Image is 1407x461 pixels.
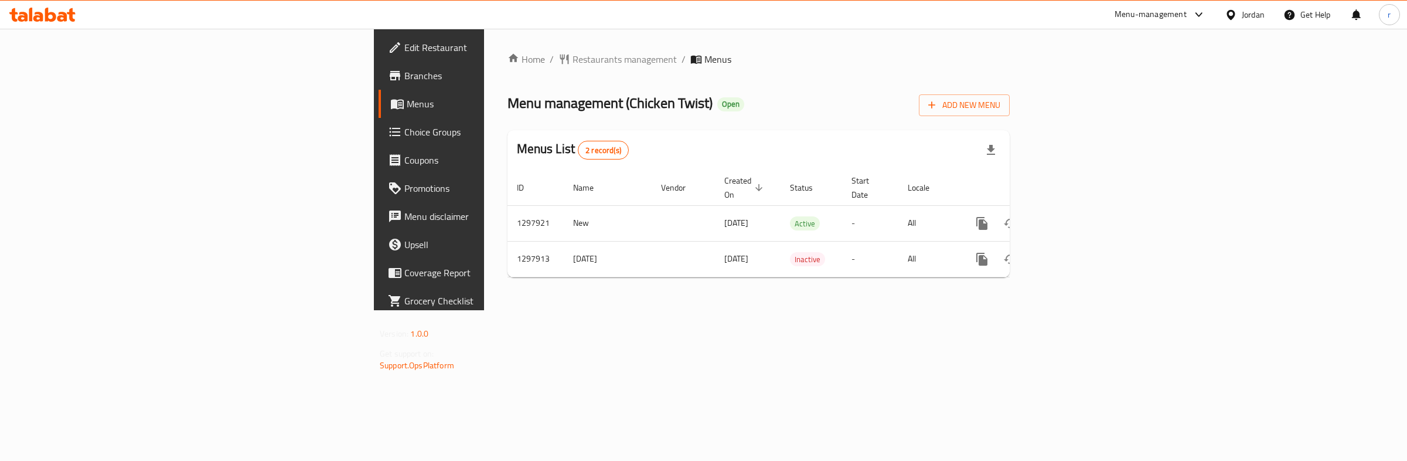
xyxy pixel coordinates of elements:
span: Coverage Report [404,266,599,280]
span: Version: [380,326,408,341]
span: Branches [404,69,599,83]
span: Open [717,99,744,109]
a: Coupons [379,146,609,174]
span: Menus [407,97,599,111]
span: r [1388,8,1391,21]
span: [DATE] [724,251,748,266]
div: Total records count [578,141,629,160]
td: All [898,205,959,241]
span: [DATE] [724,215,748,230]
a: Grocery Checklist [379,287,609,315]
div: Active [790,216,820,230]
td: - [842,241,898,277]
button: more [968,245,996,273]
span: Inactive [790,253,825,266]
div: Inactive [790,252,825,266]
button: more [968,209,996,238]
span: Menus [704,52,731,66]
a: Upsell [379,230,609,259]
span: Grocery Checklist [404,294,599,308]
td: - [842,205,898,241]
a: Choice Groups [379,118,609,146]
span: 2 record(s) [578,145,628,156]
span: Locale [908,181,945,195]
button: Change Status [996,209,1024,238]
div: Export file [977,136,1005,164]
span: Upsell [404,238,599,252]
h2: Menus List [517,140,629,160]
span: 1.0.0 [410,326,428,341]
a: Menus [379,90,609,118]
span: Name [573,181,609,195]
span: Start Date [851,174,884,202]
span: Edit Restaurant [404,40,599,55]
a: Promotions [379,174,609,202]
span: Status [790,181,828,195]
td: All [898,241,959,277]
th: Actions [959,170,1090,206]
button: Add New Menu [919,94,1010,116]
span: Get support on: [380,346,434,361]
span: Menu management ( Chicken Twist ) [507,90,713,116]
span: ID [517,181,539,195]
span: Coupons [404,153,599,167]
a: Coverage Report [379,259,609,287]
span: Add New Menu [928,98,1000,113]
span: Restaurants management [573,52,677,66]
nav: breadcrumb [507,52,1010,66]
a: Restaurants management [558,52,677,66]
span: Choice Groups [404,125,599,139]
div: Jordan [1242,8,1265,21]
div: Open [717,97,744,111]
span: Active [790,217,820,230]
span: Vendor [661,181,701,195]
li: / [682,52,686,66]
div: Menu-management [1115,8,1187,22]
a: Branches [379,62,609,90]
button: Change Status [996,245,1024,273]
span: Created On [724,174,766,202]
a: Support.OpsPlatform [380,358,454,373]
a: Edit Restaurant [379,33,609,62]
table: enhanced table [507,170,1090,277]
span: Promotions [404,181,599,195]
span: Menu disclaimer [404,209,599,223]
a: Menu disclaimer [379,202,609,230]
